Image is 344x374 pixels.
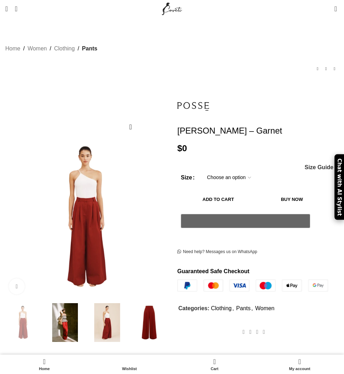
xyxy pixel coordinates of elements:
span: Categories: [178,305,209,311]
span: Wishlist [91,367,169,371]
span: , [251,304,253,313]
a: Pants [236,305,251,311]
span: Cart [176,367,254,371]
a: Pinterest social link [254,327,260,337]
button: Pay with GPay [181,214,310,228]
a: Wishlist [87,356,172,372]
a: Need help? Messages us on WhatsApp [177,249,257,255]
span: 0 [335,4,340,9]
img: Posse The label [88,303,127,342]
a: Size Guide [304,165,333,170]
a: Search [11,2,21,16]
span: Home [5,367,84,371]
a: Open mobile menu [2,2,11,16]
iframe: Secure payment input frame [179,232,312,233]
a: Clothing [54,44,75,53]
h1: [PERSON_NAME] – Garnet [177,126,339,136]
a: Pants [82,44,98,53]
strong: Guaranteed Safe Checkout [177,268,250,274]
a: Clothing [211,305,232,311]
button: Buy now [259,192,325,207]
a: Site logo [160,5,184,11]
div: My cart [172,356,257,372]
img: Wesley Trouser - Garnet [4,303,42,342]
div: My Wishlist [324,2,331,16]
img: guaranteed-safe-checkout-bordered.j [177,280,328,292]
div: My wishlist [87,356,172,372]
span: , [232,304,234,313]
button: Add to cart [181,192,256,207]
a: Home [5,44,20,53]
span: My account [261,367,339,371]
a: My account [257,356,343,372]
a: Women [27,44,47,53]
img: Posse The label dress [130,303,169,342]
a: 0 [331,2,340,16]
a: Previous product [313,65,322,73]
a: Facebook social link [240,327,247,337]
bdi: 0 [177,143,187,153]
nav: Breadcrumb [5,44,97,53]
img: Posse The label [177,91,209,122]
a: X social link [247,327,254,337]
label: Size [181,173,195,182]
a: 0 Cart [172,356,257,372]
a: Next product [330,65,339,73]
a: WhatsApp social link [260,327,267,337]
span: 0 [214,356,219,362]
a: Home [2,356,87,372]
img: Posse The label dresses [46,303,85,342]
a: Women [255,305,275,311]
span: $ [177,143,182,153]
